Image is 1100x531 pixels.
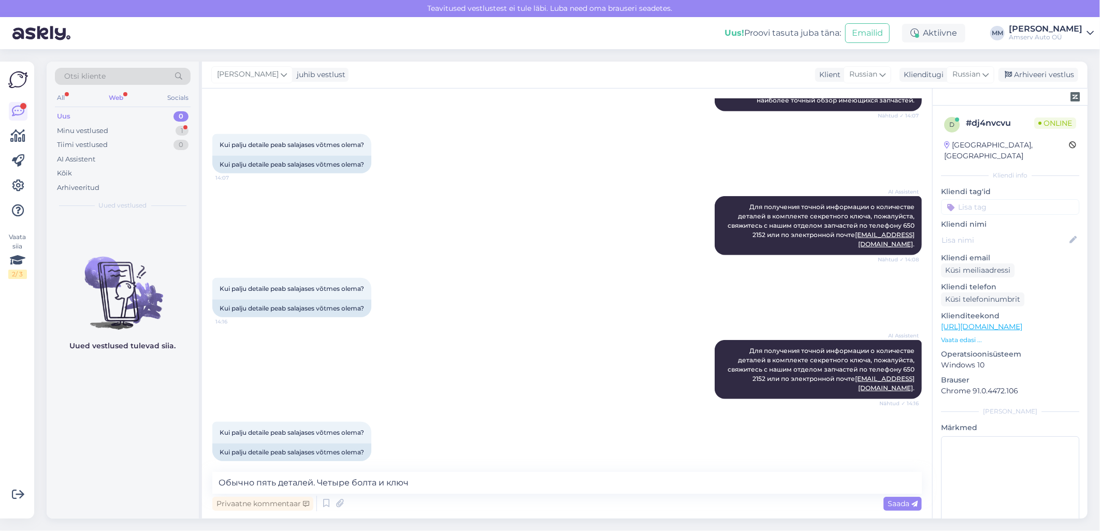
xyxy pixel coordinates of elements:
div: Uus [57,111,70,122]
div: Kliendi info [941,171,1079,180]
button: Emailid [845,23,890,43]
p: Kliendi nimi [941,219,1079,230]
span: [PERSON_NAME] [217,69,279,80]
a: [EMAIL_ADDRESS][DOMAIN_NAME] [855,375,915,392]
span: Russian [849,69,877,80]
div: AI Assistent [57,154,95,165]
div: 0 [173,140,189,150]
div: All [55,91,67,105]
div: Amserv Auto OÜ [1009,33,1082,41]
img: No chats [47,238,199,331]
div: Kui palju detaile peab salajases võtmes olema? [212,444,371,461]
div: 2 / 3 [8,270,27,279]
p: Kliendi tag'id [941,186,1079,197]
div: [GEOGRAPHIC_DATA], [GEOGRAPHIC_DATA] [944,140,1069,161]
div: Küsi meiliaadressi [941,263,1015,277]
span: AI Assistent [880,332,919,340]
div: Tiimi vestlused [57,140,108,150]
div: [PERSON_NAME] [941,407,1079,416]
p: Kliendi telefon [941,282,1079,292]
span: Russian [952,69,980,80]
div: Arhiveeritud [57,183,99,193]
div: 1 [176,126,189,136]
b: Uus! [725,28,744,38]
div: Socials [165,91,191,105]
p: Klienditeekond [941,311,1079,321]
a: [EMAIL_ADDRESS][DOMAIN_NAME] [855,231,915,248]
a: [PERSON_NAME]Amserv Auto OÜ [1009,25,1094,41]
textarea: Обычно пять деталей. Четыре болта и ключ [212,472,922,494]
span: Kui palju detaile peab salajases võtmes olema? [220,429,364,436]
div: Klienditugi [900,69,944,80]
span: 14:16 [215,318,254,326]
p: Märkmed [941,422,1079,433]
a: [URL][DOMAIN_NAME] [941,322,1022,331]
div: MM [990,26,1005,40]
span: Для получения точной информации о количестве деталей в комплекте секретного ключа, пожалуйста, св... [728,347,916,392]
span: Kui palju detaile peab salajases võtmes olema? [220,285,364,292]
div: Vaata siia [8,232,27,279]
span: Uued vestlused [99,201,147,210]
input: Lisa tag [941,199,1079,215]
div: Kõik [57,168,72,179]
p: Operatsioonisüsteem [941,349,1079,360]
p: Kliendi email [941,253,1079,263]
div: 0 [173,111,189,122]
span: Nähtud ✓ 14:16 [879,400,919,407]
span: Nähtud ✓ 14:08 [878,256,919,263]
span: Otsi kliente [64,71,106,82]
div: Proovi tasuta juba täna: [725,27,841,39]
div: juhib vestlust [293,69,345,80]
div: Küsi telefoninumbrit [941,292,1024,306]
div: Minu vestlused [57,126,108,136]
span: AI Assistent [880,188,919,196]
div: # dj4nvcvu [966,117,1034,129]
div: Kui palju detaile peab salajases võtmes olema? [212,156,371,173]
span: Kui palju detaile peab salajases võtmes olema? [220,141,364,149]
div: Privaatne kommentaar [212,497,313,511]
span: 14:17 [215,462,254,469]
span: 14:07 [215,174,254,182]
p: Brauser [941,375,1079,386]
span: d [949,121,954,128]
p: Windows 10 [941,360,1079,371]
p: Chrome 91.0.4472.106 [941,386,1079,396]
p: Vaata edasi ... [941,335,1079,345]
p: Uued vestlused tulevad siia. [70,341,176,351]
span: Для получения точной информации о количестве деталей в комплекте секретного ключа, пожалуйста, св... [728,203,916,248]
div: Klient [815,69,841,80]
div: [PERSON_NAME] [1009,25,1082,33]
div: Arhiveeri vestlus [998,68,1078,82]
span: Nähtud ✓ 14:07 [878,112,919,120]
img: zendesk [1070,92,1080,101]
img: Askly Logo [8,70,28,90]
input: Lisa nimi [942,234,1067,246]
span: Online [1034,117,1076,129]
div: Kui palju detaile peab salajases võtmes olema? [212,300,371,317]
div: Aktiivne [902,24,965,42]
span: Saada [888,499,918,508]
div: Web [107,91,125,105]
